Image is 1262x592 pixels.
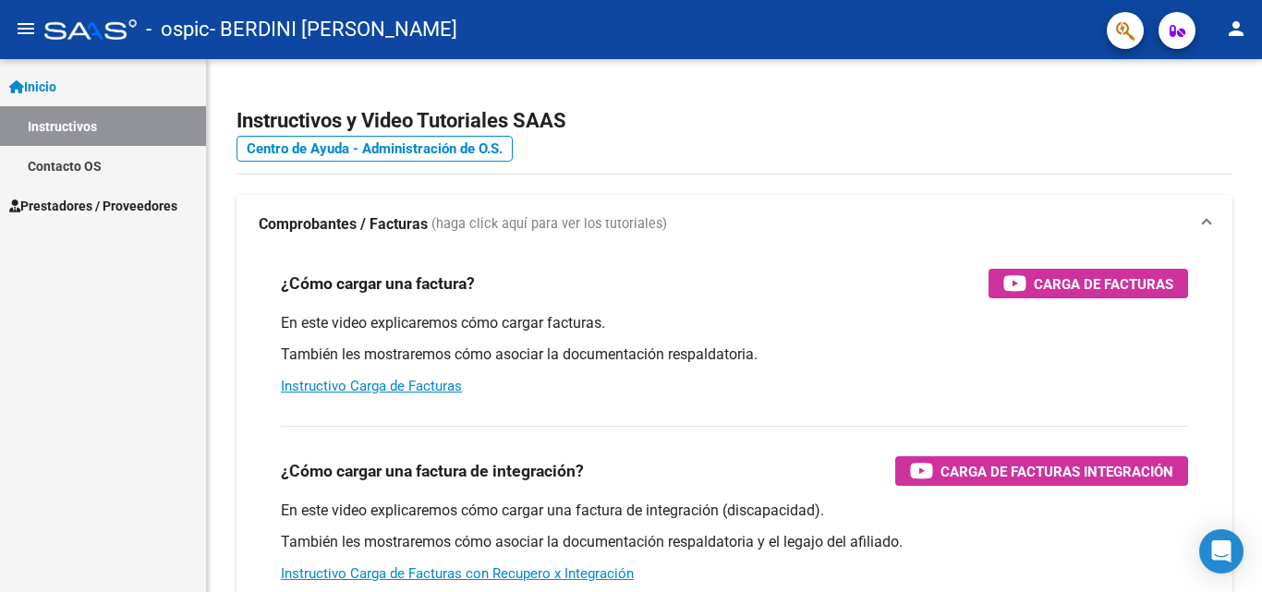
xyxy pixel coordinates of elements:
[281,271,475,296] h3: ¿Cómo cargar una factura?
[281,532,1188,552] p: También les mostraremos cómo asociar la documentación respaldatoria y el legajo del afiliado.
[15,18,37,40] mat-icon: menu
[281,313,1188,333] p: En este video explicaremos cómo cargar facturas.
[237,195,1232,254] mat-expansion-panel-header: Comprobantes / Facturas (haga click aquí para ver los tutoriales)
[1199,529,1244,574] div: Open Intercom Messenger
[940,460,1173,483] span: Carga de Facturas Integración
[146,9,210,50] span: - ospic
[259,214,428,235] strong: Comprobantes / Facturas
[281,344,1188,365] p: También les mostraremos cómo asociar la documentación respaldatoria.
[989,269,1188,298] button: Carga de Facturas
[895,456,1188,486] button: Carga de Facturas Integración
[281,565,634,582] a: Instructivo Carga de Facturas con Recupero x Integración
[210,9,457,50] span: - BERDINI [PERSON_NAME]
[237,136,513,162] a: Centro de Ayuda - Administración de O.S.
[281,458,584,484] h3: ¿Cómo cargar una factura de integración?
[9,77,56,97] span: Inicio
[9,196,177,216] span: Prestadores / Proveedores
[281,501,1188,521] p: En este video explicaremos cómo cargar una factura de integración (discapacidad).
[237,103,1232,139] h2: Instructivos y Video Tutoriales SAAS
[431,214,667,235] span: (haga click aquí para ver los tutoriales)
[1225,18,1247,40] mat-icon: person
[1034,272,1173,296] span: Carga de Facturas
[281,378,462,394] a: Instructivo Carga de Facturas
